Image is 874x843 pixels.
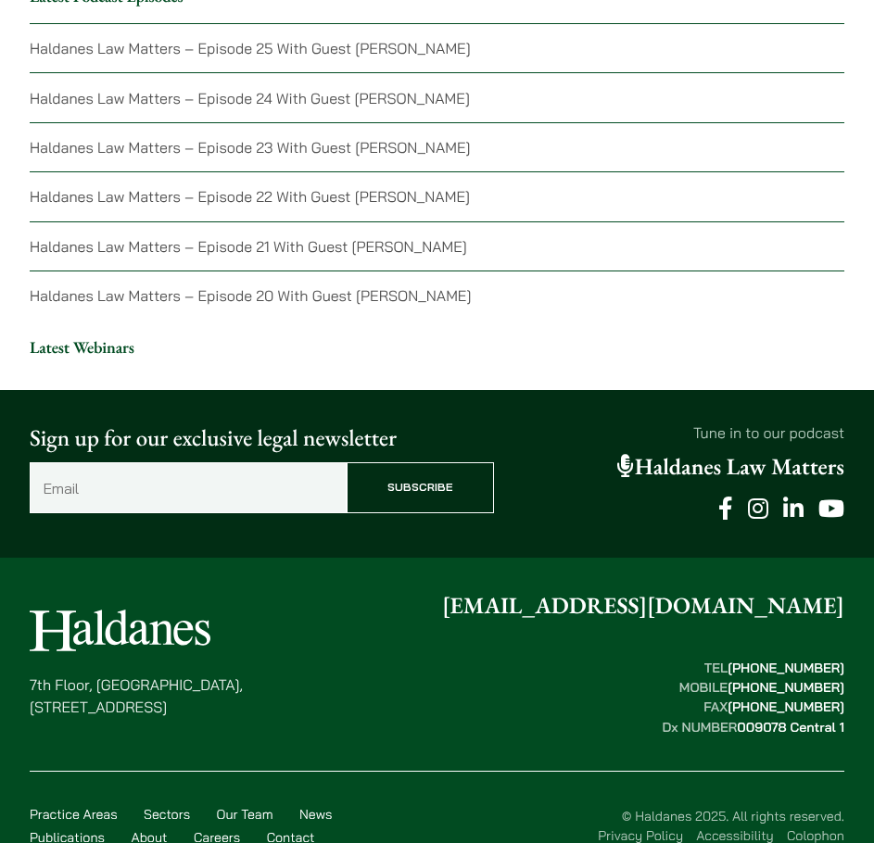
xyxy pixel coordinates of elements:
a: Haldanes Law Matters – Episode 22 With Guest [PERSON_NAME] [30,187,470,206]
mark: 009078 Central 1 [737,719,844,736]
a: Haldanes Law Matters – Episode 25 With Guest [PERSON_NAME] [30,39,471,57]
a: Haldanes Law Matters – Episode 24 With Guest [PERSON_NAME] [30,89,470,107]
a: [EMAIL_ADDRESS][DOMAIN_NAME] [442,591,844,621]
input: Email [30,462,347,512]
p: 7th Floor, [GEOGRAPHIC_DATA], [STREET_ADDRESS] [30,673,243,718]
strong: TEL MOBILE FAX Dx NUMBER [662,660,844,736]
mark: [PHONE_NUMBER] [728,660,844,676]
img: Logo of Haldanes [30,610,210,651]
p: Tune in to our podcast [520,421,844,444]
a: Haldanes Law Matters – Episode 20 With Guest [PERSON_NAME] [30,286,471,305]
mark: [PHONE_NUMBER] [728,679,844,696]
p: Sign up for our exclusive legal newsletter [30,421,494,456]
mark: [PHONE_NUMBER] [728,698,844,715]
a: Sectors [144,806,190,823]
a: Practice Areas [30,806,118,823]
a: Haldanes Law Matters – Episode 23 With Guest [PERSON_NAME] [30,138,471,157]
a: Haldanes Law Matters [617,452,844,482]
a: News [299,806,332,823]
a: Haldanes Law Matters – Episode 21 With Guest [PERSON_NAME] [30,237,467,256]
h3: Latest Webinars [30,338,844,358]
input: Subscribe [347,462,493,512]
a: Our Team [217,806,273,823]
